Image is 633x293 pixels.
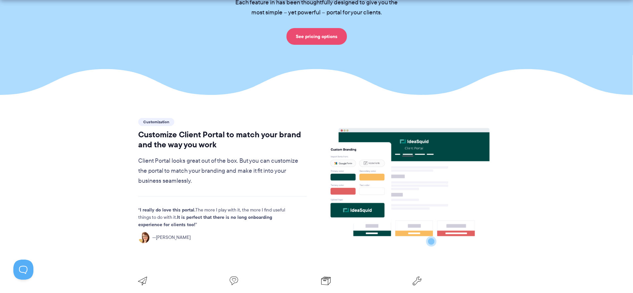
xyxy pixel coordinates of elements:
[286,28,347,45] a: See pricing options
[138,206,295,229] p: The more I play with it, the more I find useful things to do with it.
[13,260,33,280] iframe: Toggle Customer Support
[138,118,174,126] span: Customization
[138,130,307,150] h2: Customize Client Portal to match your brand and the way you work
[138,156,307,186] p: Client Portal looks great out of the box. But you can customize the portal to match your branding...
[140,206,195,213] strong: I really do love this portal.
[138,213,272,228] strong: It is perfect that there is no long onboarding experience for clients too!
[152,234,191,241] span: [PERSON_NAME]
